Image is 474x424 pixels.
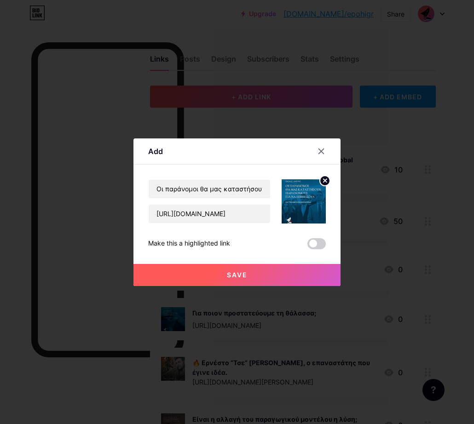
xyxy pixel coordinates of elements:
[148,238,230,249] div: Make this a highlighted link
[133,264,341,286] button: Save
[149,205,270,223] input: URL
[148,146,163,157] div: Add
[227,271,248,279] span: Save
[282,179,326,223] img: link_thumbnail
[149,180,270,198] input: Title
